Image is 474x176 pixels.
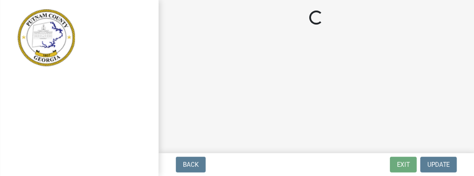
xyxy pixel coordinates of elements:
[427,161,450,168] span: Update
[176,157,206,172] button: Back
[183,161,199,168] span: Back
[420,157,457,172] button: Update
[18,9,75,66] img: Putnam County, Georgia
[390,157,417,172] button: Exit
